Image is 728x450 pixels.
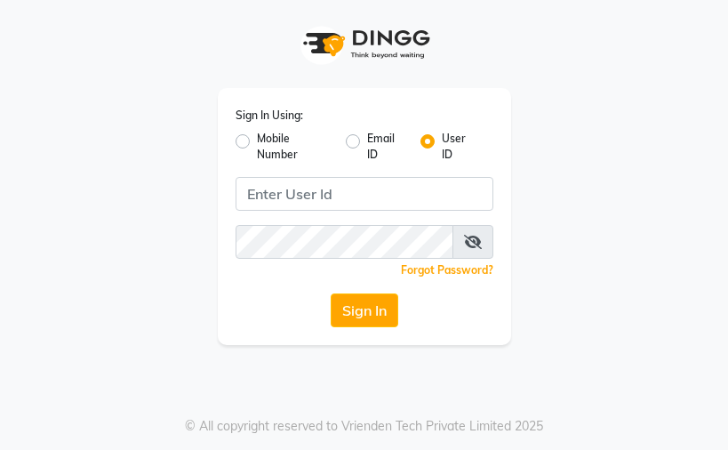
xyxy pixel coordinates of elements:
label: Mobile Number [257,131,332,163]
button: Sign In [331,293,398,327]
input: Username [236,225,453,259]
img: logo1.svg [293,18,436,70]
input: Username [236,177,493,211]
label: Sign In Using: [236,108,303,124]
a: Forgot Password? [401,263,493,277]
label: User ID [442,131,478,163]
label: Email ID [367,131,407,163]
